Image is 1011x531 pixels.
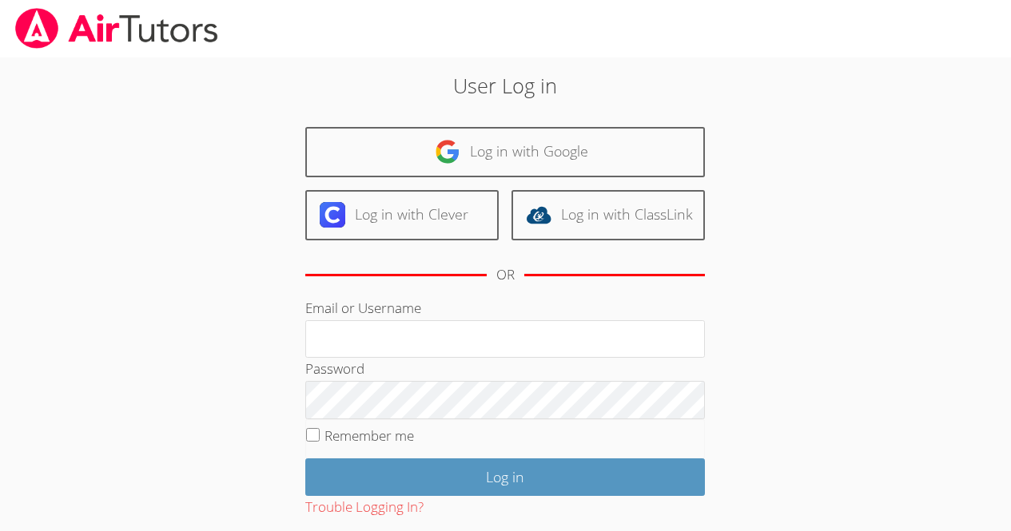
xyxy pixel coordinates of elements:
h2: User Log in [233,70,778,101]
a: Log in with Clever [305,190,499,240]
a: Log in with Google [305,127,705,177]
div: OR [496,264,515,287]
label: Password [305,359,364,378]
input: Log in [305,458,705,496]
img: classlink-logo-d6bb404cc1216ec64c9a2012d9dc4662098be43eaf13dc465df04b49fa7ab582.svg [526,202,551,228]
img: airtutors_banner-c4298cdbf04f3fff15de1276eac7730deb9818008684d7c2e4769d2f7ddbe033.png [14,8,220,49]
a: Log in with ClassLink [511,190,705,240]
button: Trouble Logging In? [305,496,424,519]
img: clever-logo-6eab21bc6e7a338710f1a6ff85c0baf02591cd810cc4098c63d3a4b26e2feb20.svg [320,202,345,228]
label: Email or Username [305,299,421,317]
img: google-logo-50288ca7cdecda66e5e0955fdab243c47b7ad437acaf1139b6f446037453330a.svg [435,139,460,164]
label: Remember me [324,426,414,445]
